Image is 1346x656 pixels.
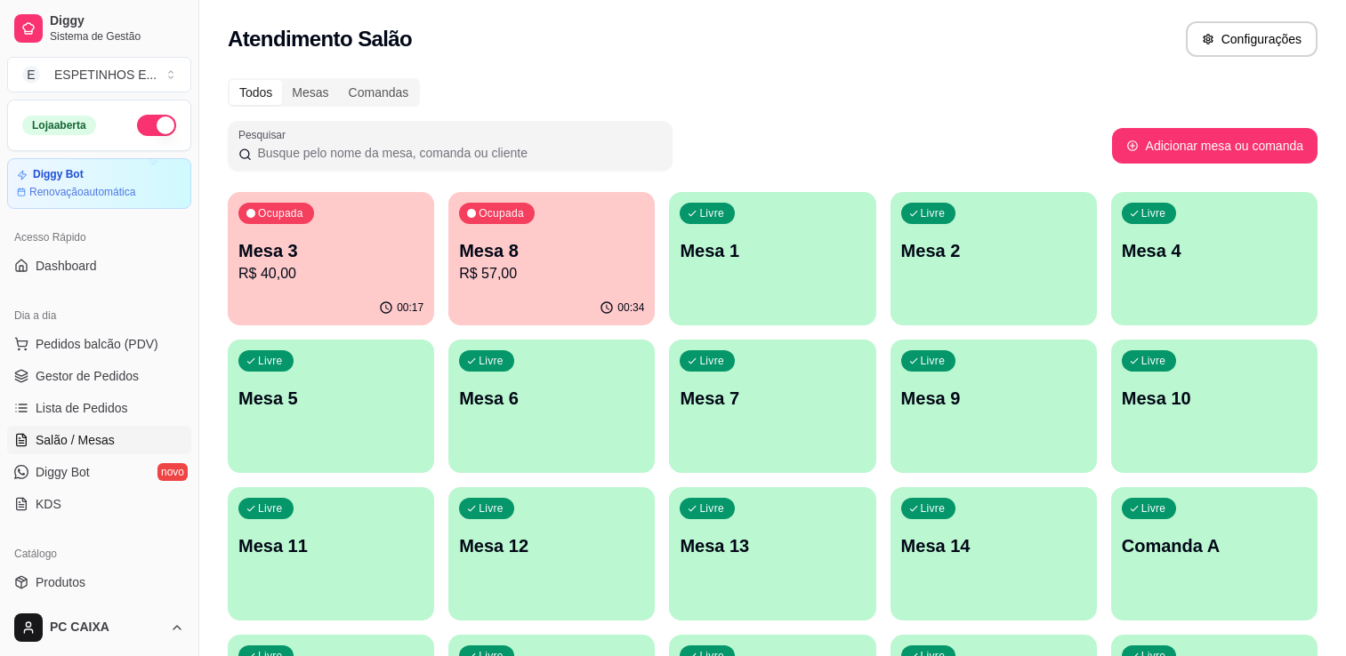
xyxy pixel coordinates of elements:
[891,192,1097,325] button: LivreMesa 2
[901,238,1086,263] p: Mesa 2
[238,263,423,284] p: R$ 40,00
[29,185,135,199] article: Renovação automática
[258,354,283,368] p: Livre
[22,66,40,84] span: E
[459,386,644,411] p: Mesa 6
[397,300,423,315] p: 00:17
[36,335,158,353] span: Pedidos balcão (PDV)
[36,463,90,481] span: Diggy Bot
[669,487,875,620] button: LivreMesa 13
[921,206,946,220] p: Livre
[1112,128,1318,164] button: Adicionar mesa ou comanda
[1122,533,1307,558] p: Comanda A
[7,7,191,50] a: DiggySistema de Gestão
[680,238,865,263] p: Mesa 1
[36,495,61,513] span: KDS
[669,340,875,473] button: LivreMesa 7
[1111,487,1318,620] button: LivreComanda A
[921,501,946,516] p: Livre
[1111,340,1318,473] button: LivreMesa 10
[252,144,662,162] input: Pesquisar
[891,487,1097,620] button: LivreMesa 14
[901,533,1086,558] p: Mesa 14
[7,426,191,454] a: Salão / Mesas
[228,340,434,473] button: LivreMesa 5
[238,386,423,411] p: Mesa 5
[22,116,96,135] div: Loja aberta
[1141,354,1166,368] p: Livre
[7,606,191,649] button: PC CAIXA
[7,330,191,358] button: Pedidos balcão (PDV)
[238,238,423,263] p: Mesa 3
[7,223,191,252] div: Acesso Rápido
[459,533,644,558] p: Mesa 12
[228,487,434,620] button: LivreMesa 11
[54,66,157,84] div: ESPETINHOS E ...
[50,29,184,44] span: Sistema de Gestão
[230,80,282,105] div: Todos
[238,127,292,142] label: Pesquisar
[50,13,184,29] span: Diggy
[228,192,434,325] button: OcupadaMesa 3R$ 40,0000:17
[228,25,412,53] h2: Atendimento Salão
[1141,501,1166,516] p: Livre
[669,192,875,325] button: LivreMesa 1
[36,257,97,275] span: Dashboard
[339,80,419,105] div: Comandas
[699,501,724,516] p: Livre
[448,487,655,620] button: LivreMesa 12
[617,300,644,315] p: 00:34
[680,386,865,411] p: Mesa 7
[7,394,191,422] a: Lista de Pedidos
[50,620,163,636] span: PC CAIXA
[680,533,865,558] p: Mesa 13
[7,568,191,596] a: Produtos
[7,158,191,209] a: Diggy BotRenovaçãoautomática
[479,501,504,516] p: Livre
[921,354,946,368] p: Livre
[238,533,423,558] p: Mesa 11
[448,192,655,325] button: OcupadaMesa 8R$ 57,0000:34
[7,252,191,280] a: Dashboard
[258,501,283,516] p: Livre
[699,206,724,220] p: Livre
[36,431,115,449] span: Salão / Mesas
[36,367,139,385] span: Gestor de Pedidos
[282,80,338,105] div: Mesas
[7,301,191,330] div: Dia a dia
[36,399,128,417] span: Lista de Pedidos
[448,340,655,473] button: LivreMesa 6
[258,206,303,220] p: Ocupada
[459,238,644,263] p: Mesa 8
[1111,192,1318,325] button: LivreMesa 4
[7,490,191,518] a: KDS
[1122,386,1307,411] p: Mesa 10
[33,168,84,181] article: Diggy Bot
[1186,21,1318,57] button: Configurações
[1122,238,1307,263] p: Mesa 4
[137,115,176,136] button: Alterar Status
[7,540,191,568] div: Catálogo
[7,57,191,92] button: Select a team
[479,354,504,368] p: Livre
[901,386,1086,411] p: Mesa 9
[459,263,644,284] p: R$ 57,00
[891,340,1097,473] button: LivreMesa 9
[7,458,191,486] a: Diggy Botnovo
[699,354,724,368] p: Livre
[36,573,85,591] span: Produtos
[1141,206,1166,220] p: Livre
[7,362,191,390] a: Gestor de Pedidos
[479,206,524,220] p: Ocupada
